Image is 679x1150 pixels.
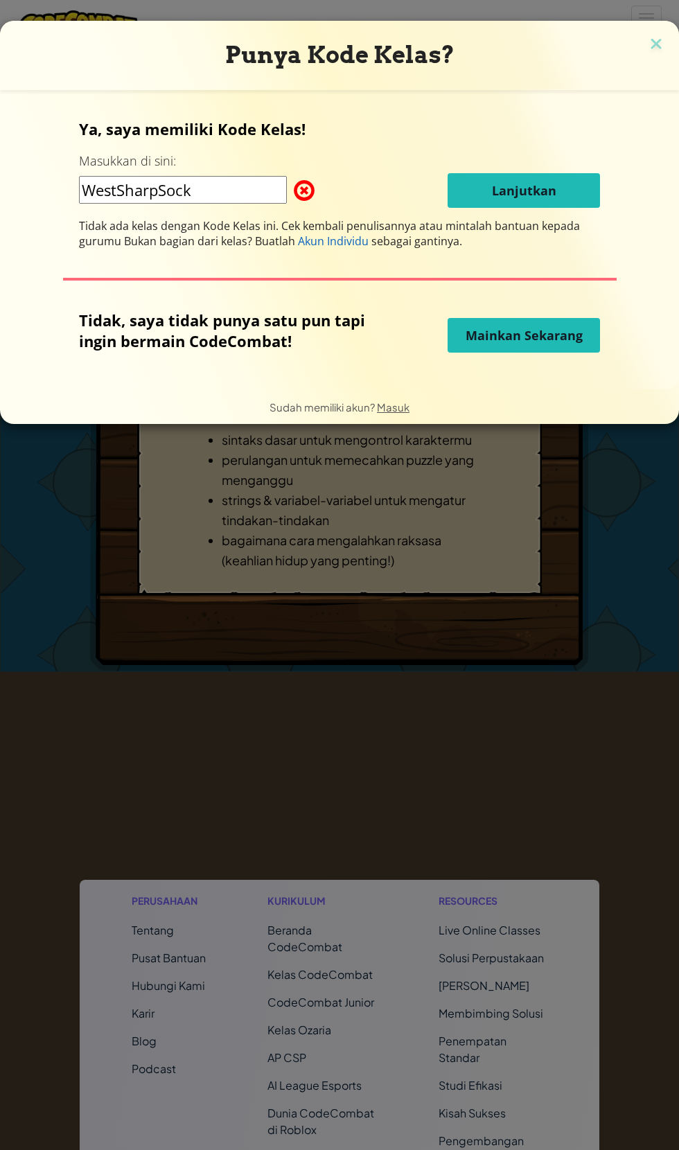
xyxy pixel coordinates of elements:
p: Ya, saya memiliki Kode Kelas! [79,118,600,139]
span: Akun Individu [298,233,369,249]
img: close icon [647,35,665,55]
label: Masukkan di sini: [79,152,176,170]
span: Lanjutkan [492,182,556,199]
span: Tidak ada kelas dengan Kode Kelas ini. Cek kembali penulisannya atau mintalah bantuan kepada gurumu [79,218,580,249]
span: Bukan bagian dari kelas? Buatlah [124,233,298,249]
a: Masuk [377,400,409,414]
p: Tidak, saya tidak punya satu pun tapi ingin bermain CodeCombat! [79,310,378,351]
button: Mainkan Sekarang [448,318,600,353]
button: Lanjutkan [448,173,600,208]
span: sebagai gantinya. [369,233,462,249]
span: Punya Kode Kelas? [225,41,455,69]
span: Mainkan Sekarang [466,327,583,344]
span: Sudah memiliki akun? [270,400,377,414]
